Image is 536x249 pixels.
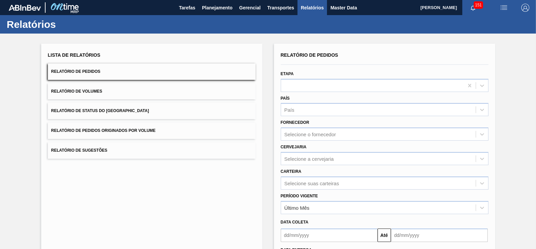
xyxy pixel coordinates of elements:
label: Fornecedor [281,120,309,125]
input: dd/mm/yyyy [281,229,378,242]
button: Relatório de Sugestões [48,142,256,159]
span: Gerencial [239,4,261,12]
div: País [284,107,294,113]
button: Até [378,229,391,242]
div: Último Mês [284,205,310,210]
input: dd/mm/yyyy [391,229,488,242]
button: Relatório de Status do [GEOGRAPHIC_DATA] [48,103,256,119]
span: 151 [474,1,483,9]
button: Relatório de Pedidos [48,63,256,80]
span: Relatório de Volumes [51,89,102,94]
img: Logout [521,4,529,12]
span: Planejamento [202,4,232,12]
button: Notificações [462,3,484,12]
span: Master Data [330,4,357,12]
span: Lista de Relatórios [48,52,100,58]
button: Relatório de Pedidos Originados por Volume [48,122,256,139]
img: userActions [500,4,508,12]
div: Selecione a cervejaria [284,156,334,161]
span: Relatório de Pedidos Originados por Volume [51,128,156,133]
span: Relatório de Sugestões [51,148,108,153]
label: Carteira [281,169,301,174]
span: Relatório de Pedidos [281,52,338,58]
button: Relatório de Volumes [48,83,256,100]
div: Selecione o fornecedor [284,132,336,137]
div: Selecione suas carteiras [284,180,339,186]
span: Relatório de Status do [GEOGRAPHIC_DATA] [51,108,149,113]
span: Tarefas [179,4,195,12]
label: Cervejaria [281,145,307,149]
span: Transportes [267,4,294,12]
label: País [281,96,290,101]
label: Período Vigente [281,194,318,198]
h1: Relatórios [7,20,126,28]
label: Etapa [281,71,294,76]
span: Relatório de Pedidos [51,69,100,74]
img: TNhmsLtSVTkK8tSr43FrP2fwEKptu5GPRR3wAAAABJRU5ErkJggg== [9,5,41,11]
span: Relatórios [301,4,324,12]
span: Data coleta [281,220,309,225]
